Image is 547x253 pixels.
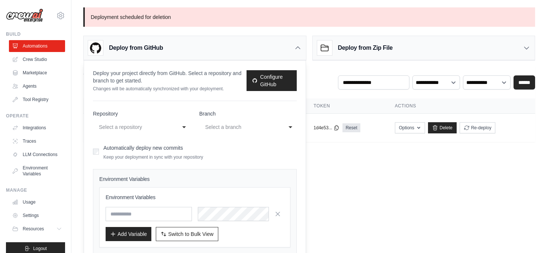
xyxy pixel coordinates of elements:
[103,154,203,160] p: Keep your deployment in sync with your repository
[9,196,65,208] a: Usage
[205,123,276,132] div: Select a branch
[93,110,190,117] label: Repository
[386,98,535,114] th: Actions
[460,122,496,133] button: Re-deploy
[9,135,65,147] a: Traces
[93,86,247,92] p: Changes will be automatically synchronized with your deployment.
[109,43,163,52] h3: Deploy from GitHub
[103,145,183,151] label: Automatically deploy new commits
[199,110,297,117] label: Branch
[6,187,65,193] div: Manage
[510,217,547,253] iframe: Chat Widget
[168,230,213,238] span: Switch to Bulk View
[99,175,290,183] h4: Environment Variables
[9,122,65,134] a: Integrations
[99,123,170,132] div: Select a repository
[428,122,457,133] a: Delete
[83,7,535,27] p: Deployment scheduled for deletion
[9,80,65,92] a: Agents
[33,246,47,252] span: Logout
[83,98,222,114] th: Crew
[156,227,218,241] button: Switch to Bulk View
[338,43,393,52] h3: Deploy from Zip File
[9,94,65,106] a: Tool Registry
[9,67,65,79] a: Marketplace
[9,53,65,65] a: Crew Studio
[93,69,247,84] p: Deploy your project directly from GitHub. Select a repository and branch to get started.
[106,227,151,241] button: Add Variable
[9,149,65,160] a: LLM Connections
[395,122,425,133] button: Options
[23,226,44,232] span: Resources
[305,98,386,114] th: Token
[6,9,43,23] img: Logo
[9,210,65,221] a: Settings
[6,31,65,37] div: Build
[342,123,360,132] a: Reset
[106,194,284,201] h3: Environment Variables
[313,125,340,131] button: 1d4e53...
[88,40,103,55] img: GitHub Logo
[83,67,249,77] h2: Automations Live
[9,40,65,52] a: Automations
[247,70,296,91] a: Configure GitHub
[9,223,65,235] button: Resources
[83,77,249,84] p: Manage and monitor your active crew automations from this dashboard.
[9,162,65,180] a: Environment Variables
[6,113,65,119] div: Operate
